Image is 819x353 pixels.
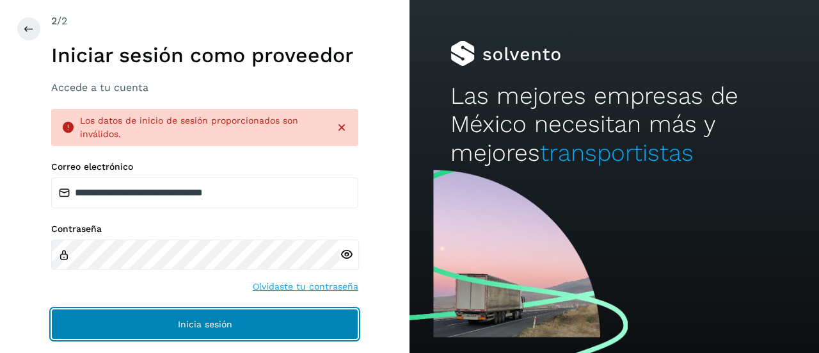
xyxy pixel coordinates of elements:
[51,15,57,27] span: 2
[51,309,358,340] button: Inicia sesión
[51,224,358,234] label: Contraseña
[253,280,358,293] a: Olvidaste tu contraseña
[80,114,325,141] div: Los datos de inicio de sesión proporcionados son inválidos.
[178,320,232,329] span: Inicia sesión
[51,13,358,29] div: /2
[450,82,778,167] h2: Las mejores empresas de México necesitan más y mejores
[51,43,358,67] h1: Iniciar sesión como proveedor
[51,81,358,94] h3: Accede a tu cuenta
[540,139,694,167] span: transportistas
[51,161,358,172] label: Correo electrónico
